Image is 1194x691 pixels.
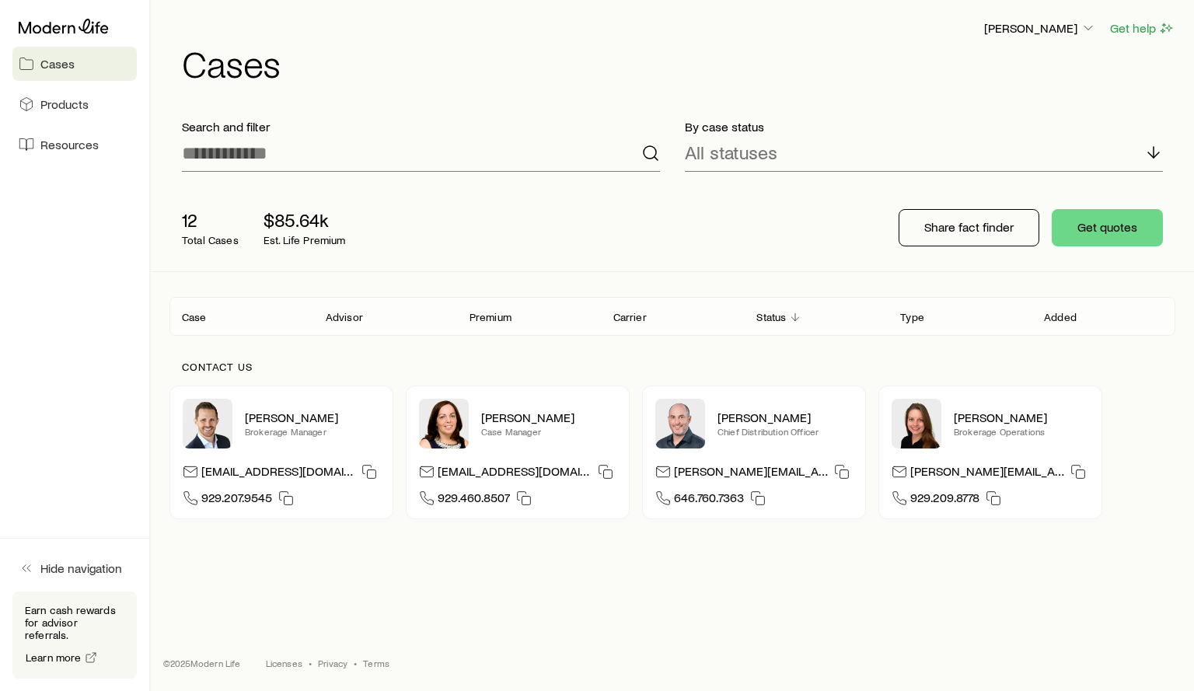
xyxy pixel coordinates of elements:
[983,19,1097,38] button: [PERSON_NAME]
[481,425,616,438] p: Case Manager
[1044,311,1077,323] p: Added
[12,127,137,162] a: Resources
[899,209,1039,246] button: Share fact finder
[326,311,363,323] p: Advisor
[419,399,469,448] img: Heather McKee
[40,96,89,112] span: Products
[674,490,744,511] span: 646.760.7363
[1109,19,1175,37] button: Get help
[910,490,979,511] span: 929.209.8778
[309,657,312,669] span: •
[438,490,510,511] span: 929.460.8507
[12,551,137,585] button: Hide navigation
[201,463,355,484] p: [EMAIL_ADDRESS][DOMAIN_NAME]
[900,311,924,323] p: Type
[182,361,1163,373] p: Contact us
[354,657,357,669] span: •
[182,44,1175,82] h1: Cases
[266,657,302,669] a: Licenses
[26,652,82,663] span: Learn more
[163,657,241,669] p: © 2025 Modern Life
[182,119,660,134] p: Search and filter
[12,47,137,81] a: Cases
[40,560,122,576] span: Hide navigation
[910,463,1064,484] p: [PERSON_NAME][EMAIL_ADDRESS][DOMAIN_NAME]
[201,490,272,511] span: 929.207.9545
[264,209,346,231] p: $85.64k
[183,399,232,448] img: Nick Weiler
[182,234,239,246] p: Total Cases
[674,463,828,484] p: [PERSON_NAME][EMAIL_ADDRESS][DOMAIN_NAME]
[954,425,1089,438] p: Brokerage Operations
[756,311,786,323] p: Status
[954,410,1089,425] p: [PERSON_NAME]
[182,209,239,231] p: 12
[264,234,346,246] p: Est. Life Premium
[40,56,75,72] span: Cases
[169,297,1175,336] div: Client cases
[438,463,592,484] p: [EMAIL_ADDRESS][DOMAIN_NAME]
[892,399,941,448] img: Ellen Wall
[924,219,1014,235] p: Share fact finder
[685,141,777,163] p: All statuses
[717,410,853,425] p: [PERSON_NAME]
[40,137,99,152] span: Resources
[1052,209,1163,246] button: Get quotes
[481,410,616,425] p: [PERSON_NAME]
[318,657,347,669] a: Privacy
[363,657,389,669] a: Terms
[655,399,705,448] img: Dan Pierson
[685,119,1163,134] p: By case status
[613,311,647,323] p: Carrier
[182,311,207,323] p: Case
[25,604,124,641] p: Earn cash rewards for advisor referrals.
[717,425,853,438] p: Chief Distribution Officer
[984,20,1096,36] p: [PERSON_NAME]
[245,410,380,425] p: [PERSON_NAME]
[245,425,380,438] p: Brokerage Manager
[12,592,137,679] div: Earn cash rewards for advisor referrals.Learn more
[470,311,511,323] p: Premium
[12,87,137,121] a: Products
